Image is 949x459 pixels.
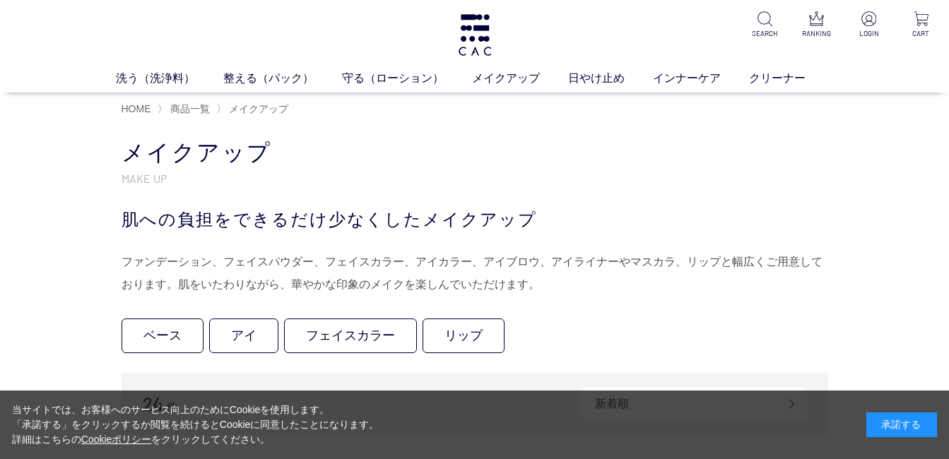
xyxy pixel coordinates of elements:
div: 新着順 [581,387,807,421]
a: CART [904,11,938,39]
p: CART [904,28,938,39]
a: メイクアップ [226,103,288,114]
a: 整える（パック） [223,70,342,87]
p: RANKING [800,28,833,39]
a: メイクアップ [472,70,568,87]
div: 肌への負担をできるだけ少なくしたメイクアップ [122,207,828,232]
span: 商品一覧 [170,103,210,114]
a: アイ [209,318,278,353]
div: 承諾する [866,412,937,437]
a: クリーナー [749,70,834,87]
a: 商品一覧 [167,103,210,114]
a: HOME [122,103,151,114]
a: SEARCH [748,11,781,39]
span: メイクアップ [229,103,288,114]
h1: メイクアップ [122,138,828,168]
div: 当サイトでは、お客様へのサービス向上のためにCookieを使用します。 「承諾する」をクリックするか閲覧を続けるとCookieに同意したことになります。 詳細はこちらの をクリックしてください。 [12,403,379,447]
a: 守る（ローション） [342,70,472,87]
p: LOGIN [852,28,885,39]
a: Cookieポリシー [81,434,152,445]
img: logo [456,14,493,56]
a: LOGIN [852,11,885,39]
p: SEARCH [748,28,781,39]
a: RANKING [800,11,833,39]
div: ファンデーション、フェイスパウダー、フェイスカラー、アイカラー、アイブロウ、アイライナーやマスカラ、リップと幅広くご用意しております。肌をいたわりながら、華やかな印象のメイクを楽しんでいただけます。 [122,251,828,296]
li: 〉 [158,102,213,116]
p: MAKE UP [122,171,828,186]
a: 日やけ止め [568,70,653,87]
a: リップ [423,318,505,353]
li: 〉 [216,102,292,116]
a: 洗う（洗浄料） [116,70,223,87]
a: ベース [122,318,204,353]
a: フェイスカラー [284,318,417,353]
a: インナーケア [653,70,749,87]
